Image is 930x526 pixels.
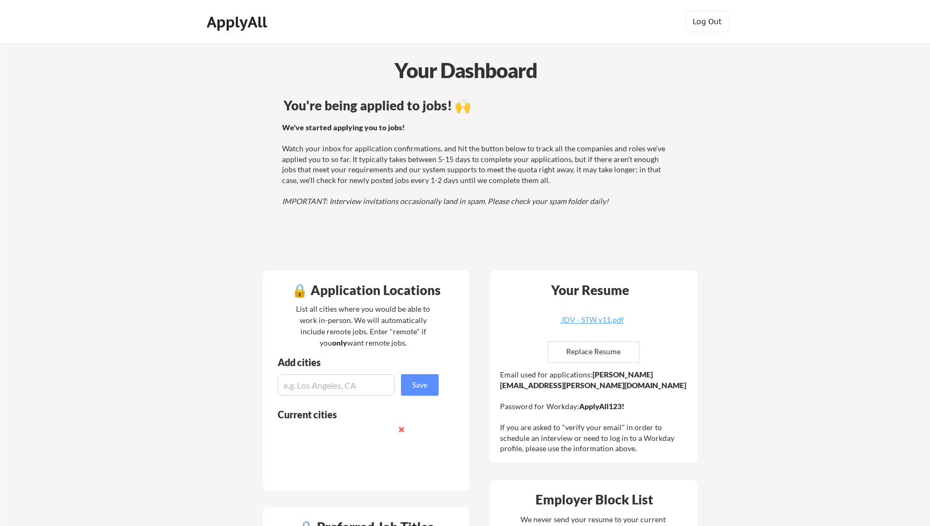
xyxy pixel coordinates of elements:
div: Your Dashboard [1,55,930,86]
strong: We've started applying you to jobs! [282,123,405,132]
strong: ApplyAll123! [579,402,624,411]
strong: [PERSON_NAME][EMAIL_ADDRESS][PERSON_NAME][DOMAIN_NAME] [500,370,686,390]
strong: only [332,338,347,347]
div: Your Resume [537,284,643,297]
div: JDV - STW v11.pdf [528,316,656,324]
div: Current cities [278,410,427,419]
div: You're being applied to jobs! 🙌 [284,99,672,112]
input: e.g. Los Angeles, CA [278,374,395,396]
a: JDV - STW v11.pdf [528,316,656,333]
div: Watch your inbox for application confirmations, and hit the button below to track all the compani... [282,122,670,207]
div: Employer Block List [494,493,694,506]
div: ApplyAll [207,13,270,31]
div: 🔒 Application Locations [266,284,466,297]
div: Email used for applications: Password for Workday: If you are asked to "verify your email" in ord... [500,369,690,454]
button: Log Out [686,11,729,32]
div: Add cities [278,357,441,367]
div: List all cities where you would be able to work in-person. We will automatically include remote j... [289,303,437,348]
button: Save [401,374,439,396]
em: IMPORTANT: Interview invitations occasionally land in spam. Please check your spam folder daily! [282,197,609,206]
